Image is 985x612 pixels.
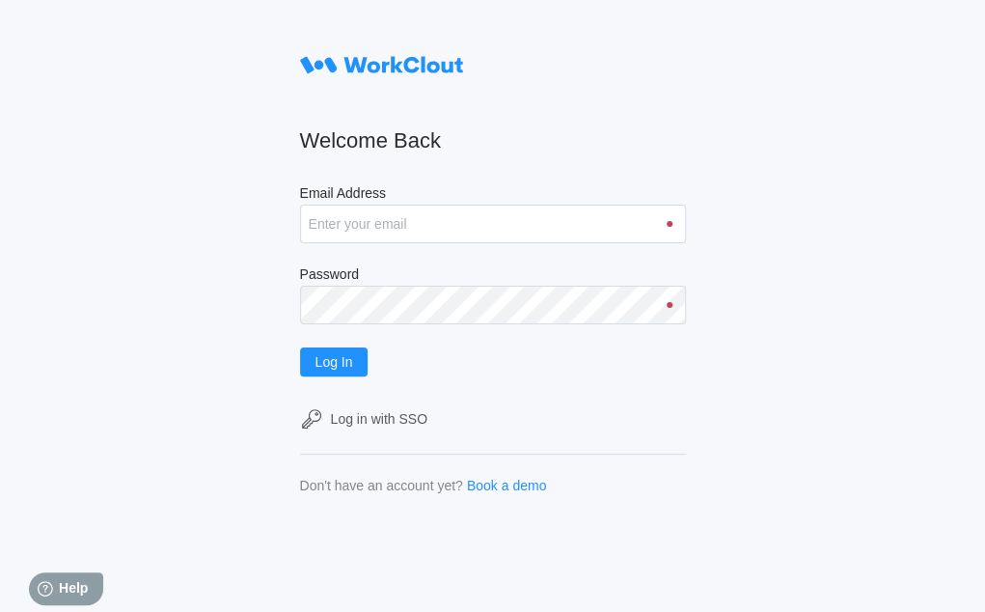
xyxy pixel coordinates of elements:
div: Log in with SSO [331,411,427,427]
a: Log in with SSO [300,407,686,431]
button: Log In [300,348,369,376]
div: Don't have an account yet? [300,478,463,493]
a: Book a demo [467,478,547,493]
label: Email Address [300,185,686,205]
span: Log In [315,355,353,369]
label: Password [300,266,686,286]
input: Enter your email [300,205,686,243]
h2: Welcome Back [300,127,686,154]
